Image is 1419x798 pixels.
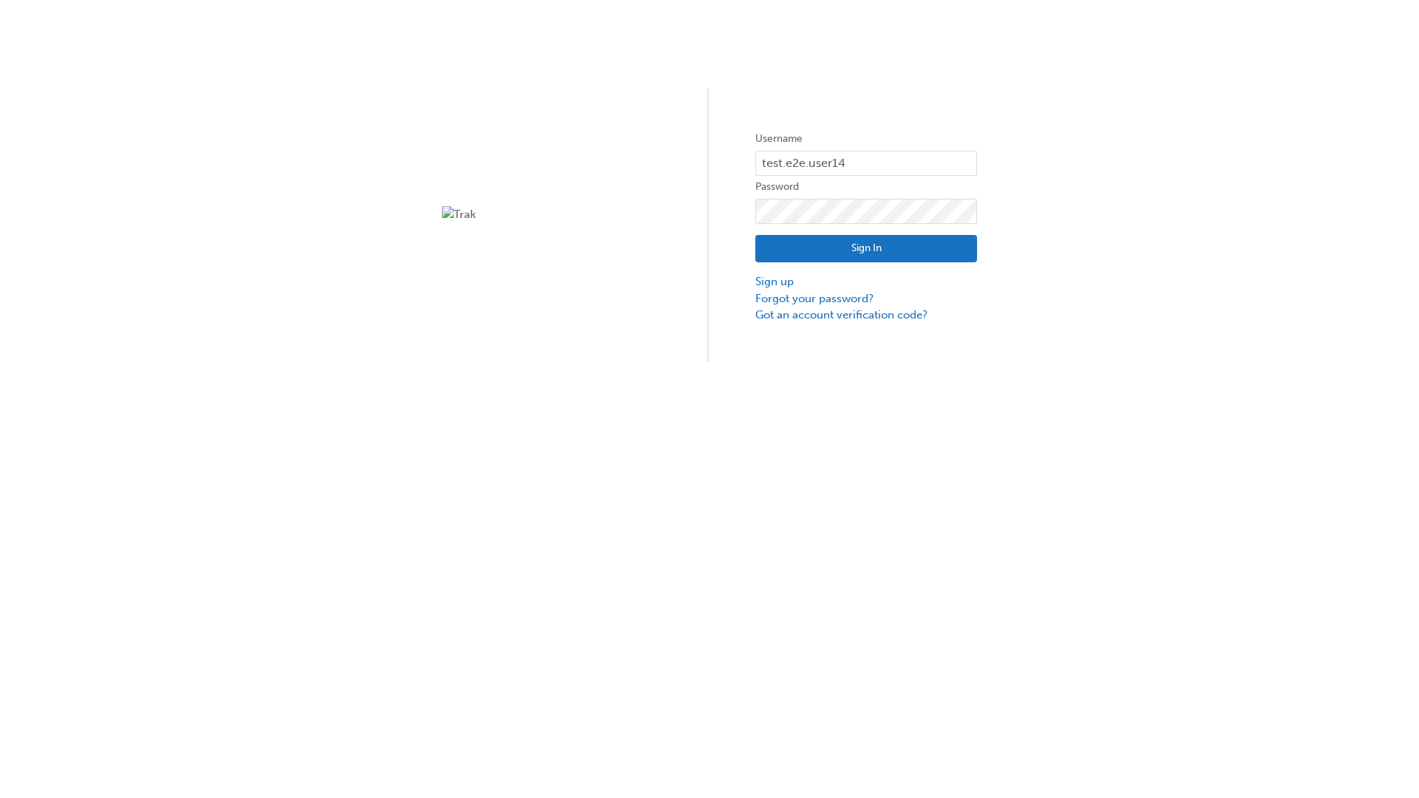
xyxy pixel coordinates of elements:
[755,307,977,324] a: Got an account verification code?
[755,178,977,196] label: Password
[755,290,977,307] a: Forgot your password?
[755,235,977,263] button: Sign In
[755,130,977,148] label: Username
[442,206,664,223] img: Trak
[755,151,977,176] input: Username
[755,273,977,290] a: Sign up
